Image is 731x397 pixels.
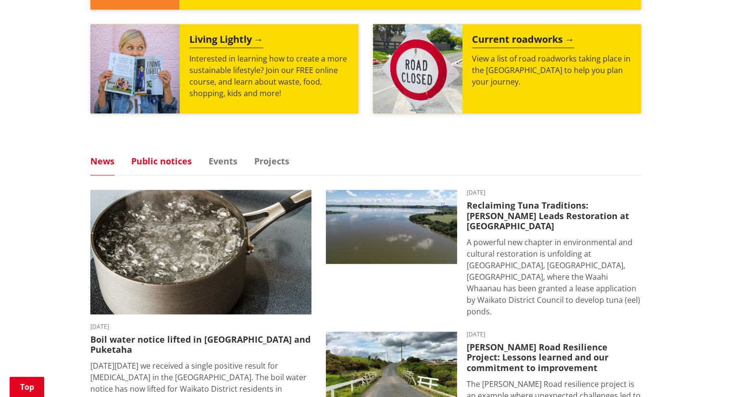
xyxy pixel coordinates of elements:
[10,377,44,397] a: Top
[472,34,574,48] h2: Current roadworks
[189,34,263,48] h2: Living Lightly
[467,236,641,317] p: A powerful new chapter in environmental and cultural restoration is unfolding at [GEOGRAPHIC_DATA...
[472,53,632,87] p: View a list of road roadworks taking place in the [GEOGRAPHIC_DATA] to help you plan your journey.
[326,190,457,264] img: Waahi Lake
[467,332,641,337] time: [DATE]
[90,24,359,113] a: Living Lightly Interested in learning how to create a more sustainable lifestyle? Join our FREE o...
[687,357,721,391] iframe: Messenger Launcher
[90,157,114,165] a: News
[467,200,641,232] h3: Reclaiming Tuna Traditions: [PERSON_NAME] Leads Restoration at [GEOGRAPHIC_DATA]
[90,190,311,314] img: boil water notice
[131,157,192,165] a: Public notices
[467,342,641,373] h3: [PERSON_NAME] Road Resilience Project: Lessons learned and our commitment to improvement
[467,190,641,196] time: [DATE]
[373,24,462,113] img: Road closed sign
[90,324,311,330] time: [DATE]
[90,24,180,113] img: Mainstream Green Workshop Series
[254,157,289,165] a: Projects
[209,157,237,165] a: Events
[326,190,641,317] a: [DATE] Reclaiming Tuna Traditions: [PERSON_NAME] Leads Restoration at [GEOGRAPHIC_DATA] A powerfu...
[373,24,641,113] a: Current roadworks View a list of road roadworks taking place in the [GEOGRAPHIC_DATA] to help you...
[90,335,311,355] h3: Boil water notice lifted in [GEOGRAPHIC_DATA] and Puketaha
[189,53,349,99] p: Interested in learning how to create a more sustainable lifestyle? Join our FREE online course, a...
